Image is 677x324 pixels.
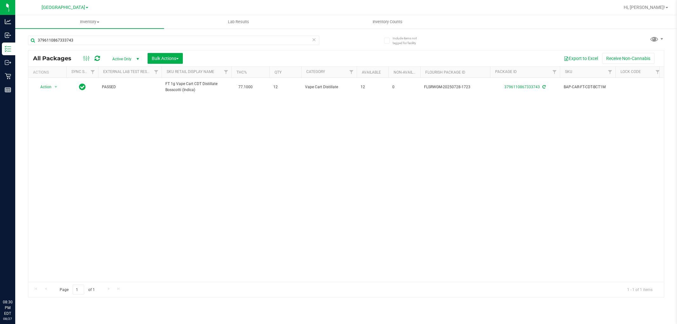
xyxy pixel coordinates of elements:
[236,70,247,75] a: THC%
[221,67,231,77] a: Filter
[602,53,654,64] button: Receive Non-Cannabis
[273,84,297,90] span: 12
[624,5,665,10] span: Hi, [PERSON_NAME]!
[313,15,462,29] a: Inventory Counts
[504,85,540,89] a: 3796110867333743
[346,67,357,77] a: Filter
[5,59,11,66] inline-svg: Outbound
[35,83,52,91] span: Action
[361,84,385,90] span: 12
[392,84,416,90] span: 0
[28,36,319,45] input: Search Package ID, Item Name, SKU, Lot or Part Number...
[364,19,411,25] span: Inventory Counts
[103,69,153,74] a: External Lab Test Result
[541,85,546,89] span: Sync from Compliance System
[88,67,98,77] a: Filter
[3,316,12,321] p: 08/27
[394,70,422,75] a: Non-Available
[33,55,78,62] span: All Packages
[622,285,658,294] span: 1 - 1 of 1 items
[495,69,517,74] a: Package ID
[605,67,615,77] a: Filter
[393,36,424,45] span: Include items not tagged for facility
[71,69,96,74] a: Sync Status
[362,70,381,75] a: Available
[167,69,214,74] a: Sku Retail Display Name
[54,285,100,294] span: Page of 1
[3,299,12,316] p: 08:30 PM EDT
[33,70,64,75] div: Actions
[52,83,60,91] span: select
[5,32,11,38] inline-svg: Inbound
[312,36,316,44] span: Clear
[560,53,602,64] button: Export to Excel
[564,84,612,90] span: BAP-CAR-FT-CDT-BCT1M
[653,67,663,77] a: Filter
[305,84,353,90] span: Vape Cart Distillate
[164,15,313,29] a: Lab Results
[73,285,84,294] input: 1
[5,73,11,79] inline-svg: Retail
[306,69,325,74] a: Category
[5,46,11,52] inline-svg: Inventory
[79,83,86,91] span: In Sync
[235,83,256,92] span: 77.1000
[424,84,486,90] span: FLSRWGM-20250728-1723
[219,19,258,25] span: Lab Results
[621,69,641,74] a: Lock Code
[5,18,11,25] inline-svg: Analytics
[151,67,162,77] a: Filter
[6,273,25,292] iframe: Resource center
[425,70,465,75] a: Flourish Package ID
[15,15,164,29] a: Inventory
[15,19,164,25] span: Inventory
[565,69,572,74] a: SKU
[148,53,183,64] button: Bulk Actions
[42,5,85,10] span: [GEOGRAPHIC_DATA]
[275,70,282,75] a: Qty
[102,84,158,90] span: PASSED
[165,81,228,93] span: FT 1g Vape Cart CDT Distillate Bosscotti (Indica)
[152,56,179,61] span: Bulk Actions
[549,67,560,77] a: Filter
[5,87,11,93] inline-svg: Reports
